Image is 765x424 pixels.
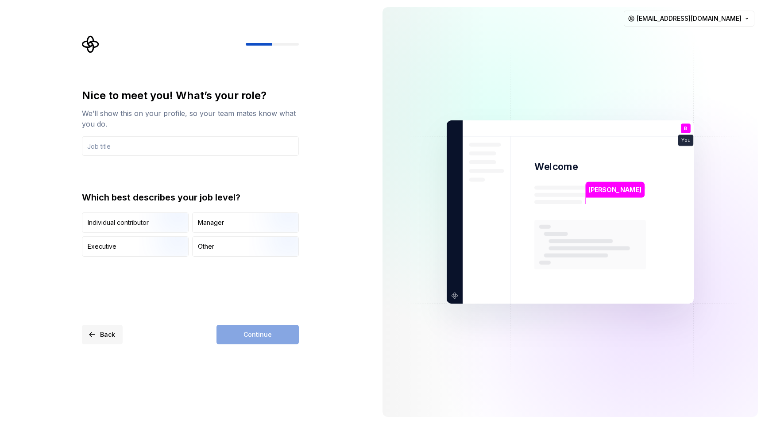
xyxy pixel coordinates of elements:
div: Executive [88,242,116,251]
p: Welcome [534,160,578,173]
p: B [684,126,687,131]
p: You [681,138,690,143]
div: Other [198,242,214,251]
input: Job title [82,136,299,156]
div: Which best describes your job level? [82,191,299,204]
div: Nice to meet you! What’s your role? [82,89,299,103]
button: Back [82,325,123,344]
div: We’ll show this on your profile, so your team mates know what you do. [82,108,299,129]
span: Back [100,330,115,339]
div: Individual contributor [88,218,149,227]
span: [EMAIL_ADDRESS][DOMAIN_NAME] [637,14,742,23]
p: [PERSON_NAME] [588,185,641,195]
svg: Supernova Logo [82,35,100,53]
button: [EMAIL_ADDRESS][DOMAIN_NAME] [624,11,754,27]
div: Manager [198,218,224,227]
